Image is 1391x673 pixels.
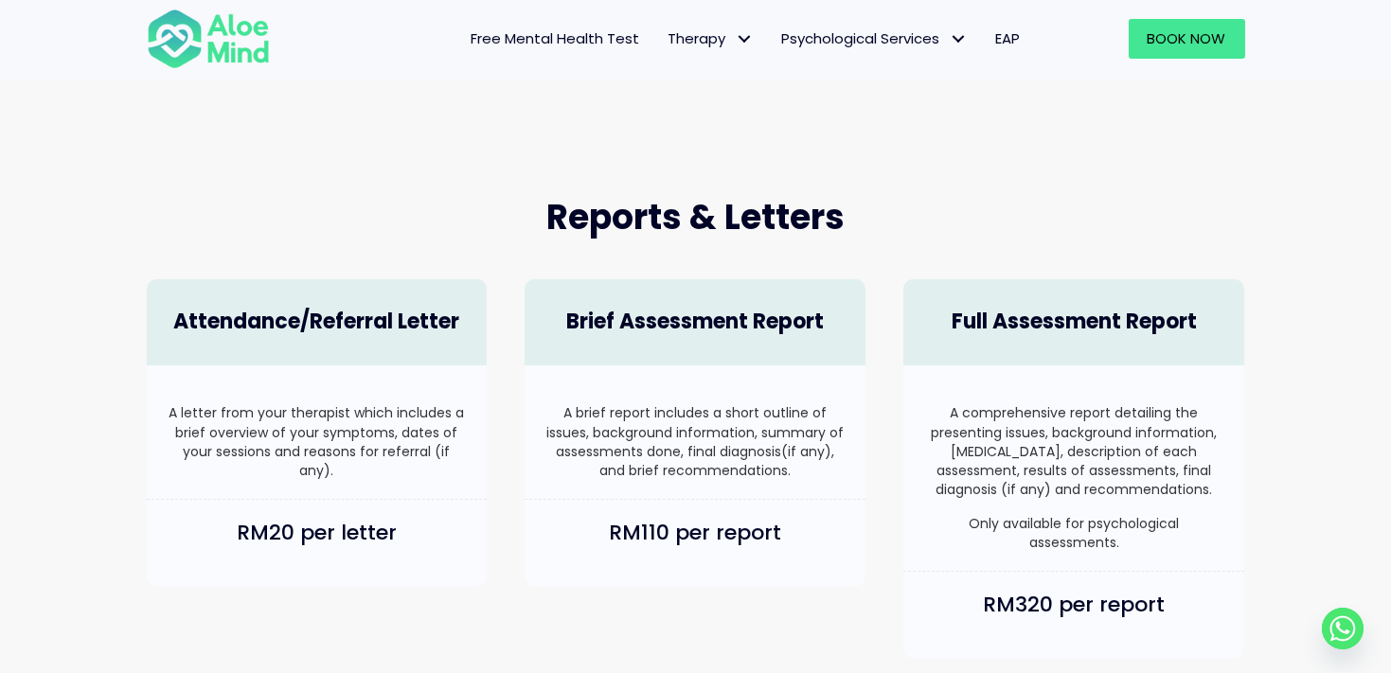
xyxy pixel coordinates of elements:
[996,28,1021,48] span: EAP
[544,519,847,548] h4: RM110 per report
[472,28,640,48] span: Free Mental Health Test
[922,403,1225,499] p: A comprehensive report detailing the presenting issues, background information, [MEDICAL_DATA], d...
[922,308,1225,337] h4: Full Assessment Report
[922,514,1225,553] p: Only available for psychological assessments.
[1322,608,1364,649] a: Whatsapp
[768,19,982,59] a: Psychological ServicesPsychological Services: submenu
[945,26,972,53] span: Psychological Services: submenu
[166,308,469,337] h4: Attendance/Referral Letter
[544,308,847,337] h4: Brief Assessment Report
[654,19,768,59] a: TherapyTherapy: submenu
[1148,28,1226,48] span: Book Now
[669,28,754,48] span: Therapy
[294,19,1035,59] nav: Menu
[457,19,654,59] a: Free Mental Health Test
[147,8,270,70] img: Aloe mind Logo
[731,26,758,53] span: Therapy: submenu
[782,28,968,48] span: Psychological Services
[166,403,469,480] p: A letter from your therapist which includes a brief overview of your symptoms, dates of your sess...
[1129,19,1245,59] a: Book Now
[982,19,1035,59] a: EAP
[544,403,847,480] p: A brief report includes a short outline of issues, background information, summary of assessments...
[546,193,845,241] span: Reports & Letters
[166,519,469,548] h4: RM20 per letter
[922,591,1225,620] h4: RM320 per report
